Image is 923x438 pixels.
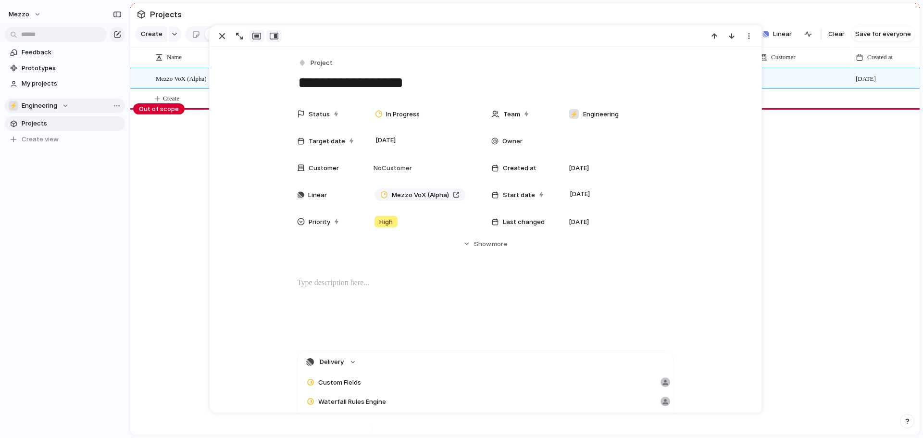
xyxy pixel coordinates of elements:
button: Save for everyone [851,26,915,42]
a: Waterfall Rules Engine [301,392,670,411]
span: Status [309,110,330,119]
span: Create [141,29,162,39]
span: Customer [309,163,339,173]
span: Team [503,110,520,119]
span: Show [474,239,491,249]
span: Create view [22,135,59,144]
a: My projects [5,76,125,91]
span: Custom Fields [318,378,361,388]
span: Project [311,58,333,68]
a: Feedback [5,45,125,60]
a: Custom Fields [301,373,670,392]
span: Out of scope [133,103,185,115]
span: Start date [503,190,535,200]
span: Linear [773,29,792,39]
button: Create [135,26,167,42]
span: Projects [148,6,184,23]
span: Feedback [22,48,122,57]
span: In Progress [386,110,420,119]
span: [DATE] [569,217,589,227]
span: Projects [22,119,122,128]
span: Save for everyone [855,29,911,39]
span: [DATE] [856,74,876,84]
span: [DATE] [569,163,589,173]
span: Engineering [22,101,57,111]
span: Clear [828,29,845,39]
span: Linear [308,190,327,200]
span: My projects [22,79,122,88]
button: Linear [759,27,796,41]
button: Mezzo [4,7,46,22]
span: Owner [502,137,523,146]
button: ⚡Engineering [5,99,125,113]
span: Target date [309,137,345,146]
a: Projects [5,116,125,131]
span: Engineering [583,110,619,119]
span: Created at [503,163,536,173]
span: Waterfall Rules Engine [318,397,386,407]
span: Mezzo [9,10,29,19]
span: [DATE] [567,188,593,200]
a: Prototypes [5,61,125,75]
span: Prototypes [22,63,122,73]
span: High [379,217,393,227]
a: Mezzo VoX (Alpha) [374,188,465,201]
span: Created at [867,52,893,62]
span: Name [167,52,182,62]
div: ⚡ [9,101,18,111]
button: Project [296,56,336,70]
button: Clear [824,26,848,42]
div: ⚡ [569,109,579,119]
span: more [492,239,507,249]
span: [DATE] [373,135,399,146]
span: No Customer [371,163,412,173]
button: Create view [5,132,125,147]
button: Delivery [298,351,674,373]
span: Priority [309,217,330,227]
button: Showmore [297,235,674,252]
span: Last changed [503,217,545,227]
span: Mezzo VoX (Alpha) [392,190,449,200]
span: Create [163,94,179,103]
span: Mezzo VoX (Alpha) [156,73,207,84]
span: Customer [771,52,796,62]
